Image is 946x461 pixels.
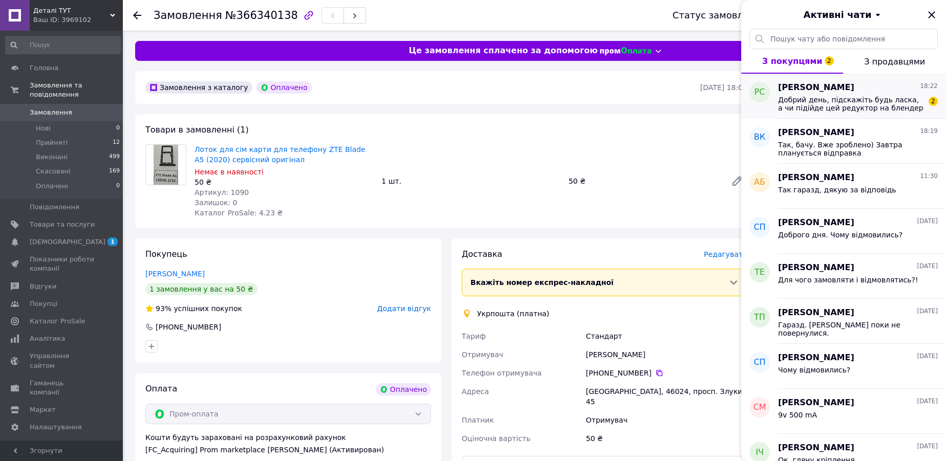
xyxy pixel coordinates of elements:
span: Прийняті [36,138,68,147]
span: 169 [109,167,120,176]
div: Отримувач [584,411,749,429]
span: Артикул: 1090 [195,188,249,196]
span: №366340138 [225,9,298,21]
div: Статус замовлення [673,10,767,20]
button: ТП[PERSON_NAME][DATE]Гаразд. [PERSON_NAME] поки не повернулися. [741,299,946,344]
div: [PHONE_NUMBER] [155,322,222,332]
span: 12 [113,138,120,147]
input: Пошук чату або повідомлення [749,29,938,49]
span: Оплата [145,384,177,393]
span: [PERSON_NAME] [778,352,854,364]
span: Товари та послуги [30,220,95,229]
div: Кошти будуть зараховані на розрахунковий рахунок [145,432,431,455]
span: 93% [156,304,171,313]
div: 50 ₴ [565,174,723,188]
div: Повернутися назад [133,10,141,20]
time: [DATE] 18:01 [700,83,747,92]
div: 50 ₴ [195,177,373,187]
span: Замовлення [30,108,72,117]
span: Доставка [462,249,502,259]
span: 0 [116,182,120,191]
span: Товари в замовленні (1) [145,125,249,135]
span: Телефон отримувача [462,369,542,377]
span: [DATE] [917,352,938,361]
span: Доброго дня. Чому відмовились? [778,231,902,239]
div: 1 замовлення у вас на 50 ₴ [145,283,257,295]
span: Це замовлення сплачено за допомогою [408,45,597,57]
span: 2 [929,97,938,106]
span: Так гаразд, дякую за відповідь [778,186,896,194]
div: Стандарт [584,327,749,345]
span: [PERSON_NAME] [778,262,854,274]
span: Маркет [30,405,56,414]
button: ТЕ[PERSON_NAME][DATE]Для чого замовляти і відмовлятись?! [741,254,946,299]
span: Налаштування [30,423,82,432]
span: З продавцями [864,57,925,67]
span: Деталі ТУТ [33,6,110,15]
span: 2 [825,56,834,65]
span: ВК [754,131,765,143]
button: РС[PERSON_NAME]18:22Добрий день, підскажіть будь ласка, а чи підійде цей редуктор на блендер Ergo... [741,74,946,119]
span: РС [755,86,765,98]
span: СП [754,357,765,368]
div: [PERSON_NAME] [584,345,749,364]
div: [PHONE_NUMBER] [586,368,747,378]
button: Закрити [926,9,938,21]
span: [PERSON_NAME] [778,397,854,409]
span: [PERSON_NAME] [778,307,854,319]
span: ТЕ [755,267,765,278]
span: ІЧ [756,447,764,458]
span: Добрий день, підскажіть будь ласка, а чи підійде цей редуктор на блендер Ergo EHB 7500? Чи може у... [778,96,923,112]
span: Головна [30,63,58,73]
span: Показники роботи компанії [30,255,95,273]
div: успішних покупок [145,303,242,314]
button: З покупцями2 [741,49,843,74]
span: Виконані [36,152,68,162]
button: З продавцями [843,49,946,74]
span: [PERSON_NAME] [778,217,854,229]
span: [DEMOGRAPHIC_DATA] [30,237,105,247]
span: Замовлення [154,9,222,21]
div: Ваш ID: 3969102 [33,15,123,25]
span: Гаманець компанії [30,379,95,397]
span: [DATE] [917,397,938,406]
span: Залишок: 0 [195,199,238,207]
span: Повідомлення [30,203,79,212]
span: 0 [116,124,120,133]
span: АБ [754,177,765,188]
span: Скасовані [36,167,71,176]
span: З покупцями [762,56,823,66]
button: АБ[PERSON_NAME]11:30Так гаразд, дякую за відповідь [741,164,946,209]
span: [DATE] [917,307,938,316]
span: [DATE] [917,262,938,271]
span: Чому відмовились? [778,366,850,374]
span: ТП [754,312,765,323]
button: Активні чати [770,8,917,21]
span: 1 [107,237,118,246]
span: 499 [109,152,120,162]
div: Укрпошта (платна) [475,309,552,319]
div: Замовлення з каталогу [145,81,252,94]
span: Платник [462,416,494,424]
span: 18:22 [920,82,938,91]
input: Пошук [5,36,121,54]
div: Оплачено [376,383,431,396]
button: ВК[PERSON_NAME]18:19Так, бачу. Вже зроблено) Завтра планується відправка [741,119,946,164]
span: [PERSON_NAME] [778,442,854,454]
img: Лоток для сім карти для телефону ZTE Blade A5 (2020) сервісний оригінал [154,145,178,185]
span: СМ [754,402,766,413]
span: Активні чати [803,8,871,21]
span: 9v 500 mA [778,411,817,419]
span: Каталог ProSale: 4.23 ₴ [195,209,283,217]
div: Оплачено [256,81,312,94]
span: Оплачені [36,182,68,191]
span: Вкажіть номер експрес-накладної [470,278,614,287]
div: 50 ₴ [584,429,749,448]
span: Немає в наявності [195,168,264,176]
span: Отримувач [462,350,503,359]
span: [DATE] [917,217,938,226]
span: Покупці [30,299,57,309]
div: [GEOGRAPHIC_DATA], 46024, просп. Злуки, 45 [584,382,749,411]
span: Замовлення та повідомлення [30,81,123,99]
span: [PERSON_NAME] [778,127,854,139]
